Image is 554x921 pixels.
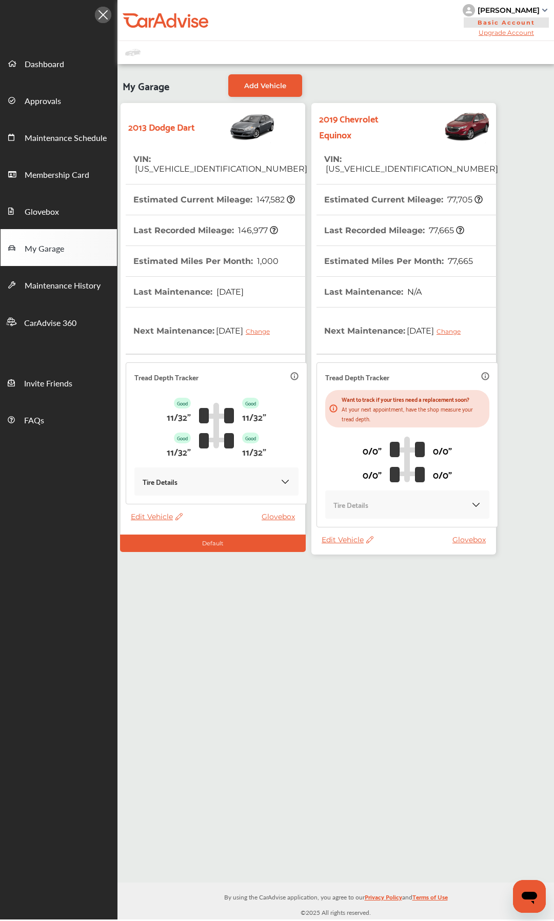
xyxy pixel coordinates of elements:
[322,535,373,544] span: Edit Vehicle
[262,512,300,521] a: Glovebox
[123,74,169,97] span: My Garage
[236,226,278,235] span: 146,977
[25,132,107,145] span: Maintenance Schedule
[433,442,452,458] p: 0/0"
[405,318,468,343] span: [DATE]
[25,242,64,256] span: My Garage
[25,95,61,108] span: Approvals
[24,377,72,391] span: Invite Friends
[324,215,464,245] th: Last Recorded Mileage :
[174,398,191,408] p: Good
[478,6,540,15] div: [PERSON_NAME]
[390,436,425,482] img: tire_track_logo.b900bcbc.svg
[25,206,59,219] span: Glovebox
[463,29,550,36] span: Upgrade Account
[120,535,306,552] div: Default
[228,74,302,97] a: Add Vehicle
[255,195,295,204] span: 147,582
[95,7,111,23] img: Icon.5fd9dcc7.svg
[133,246,279,276] th: Estimated Miles Per Month :
[324,277,422,307] th: Last Maintenance :
[410,108,491,144] img: Vehicle
[215,287,244,297] span: [DATE]
[1,45,117,81] a: Dashboard
[134,371,199,383] p: Tread Depth Tracker
[324,246,473,276] th: Estimated Miles Per Month :
[244,81,286,90] span: Add Vehicle
[174,433,191,443] p: Good
[242,443,266,459] p: 11/32"
[24,414,44,427] span: FAQs
[342,404,485,423] p: At your next appointment, have the shop measure your tread depth.
[363,466,382,482] p: 0/0"
[128,118,195,134] strong: 2013 Dodge Dart
[133,144,307,184] th: VIN :
[246,328,275,335] div: Change
[242,433,259,443] p: Good
[463,4,475,16] img: knH8PDtVvWoAbQRylUukY18CTiRevjo20fAtgn5MLBQj4uumYvk2MzTtcAIzfGAtb1XOLVMAvhLuqoNAbL4reqehy0jehNKdM...
[446,256,473,266] span: 77,665
[24,317,76,330] span: CarAdvise 360
[324,185,483,215] th: Estimated Current Mileage :
[427,226,464,235] span: 77,665
[125,46,141,59] img: placeholder_car.fcab19be.svg
[412,891,448,907] a: Terms of Use
[324,164,498,174] span: [US_VEHICLE_IDENTIFICATION_NUMBER]
[1,118,117,155] a: Maintenance Schedule
[143,476,177,487] p: Tire Details
[1,81,117,118] a: Approvals
[342,394,485,404] p: Want to track if your tires need a replacement soon?
[1,229,117,266] a: My Garage
[513,880,546,913] iframe: Button to launch messaging window
[133,185,295,215] th: Estimated Current Mileage :
[242,398,259,408] p: Good
[437,328,466,335] div: Change
[363,442,382,458] p: 0/0"
[133,215,278,245] th: Last Recorded Mileage :
[446,195,483,204] span: 77,705
[542,9,547,12] img: sCxJUJ+qAmfqhQGDUl18vwLg4ZYJ6CxN7XmbOMBAAAAAElFTkSuQmCC
[1,266,117,303] a: Maintenance History
[214,318,278,343] span: [DATE]
[195,108,276,144] img: Vehicle
[452,535,491,544] a: Glovebox
[133,277,244,307] th: Last Maintenance :
[117,883,554,919] div: © 2025 All rights reserved.
[133,308,278,354] th: Next Maintenance :
[365,891,402,907] a: Privacy Policy
[25,58,64,71] span: Dashboard
[406,287,422,297] span: N/A
[333,499,368,510] p: Tire Details
[319,110,410,142] strong: 2019 Chevrolet Equinox
[433,466,452,482] p: 0/0"
[325,371,389,383] p: Tread Depth Tracker
[464,17,549,28] span: Basic Account
[167,408,191,424] p: 11/32"
[199,402,234,448] img: tire_track_logo.b900bcbc.svg
[167,443,191,459] p: 11/32"
[242,408,266,424] p: 11/32"
[255,256,279,266] span: 1,000
[133,164,307,174] span: [US_VEHICLE_IDENTIFICATION_NUMBER]
[1,192,117,229] a: Glovebox
[471,500,481,510] img: KOKaJQAAAABJRU5ErkJggg==
[131,512,183,521] span: Edit Vehicle
[117,891,554,902] p: By using the CarAdvise application, you agree to our and
[25,279,101,293] span: Maintenance History
[25,169,89,182] span: Membership Card
[324,308,468,354] th: Next Maintenance :
[280,477,290,487] img: KOKaJQAAAABJRU5ErkJggg==
[1,155,117,192] a: Membership Card
[324,144,498,184] th: VIN :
